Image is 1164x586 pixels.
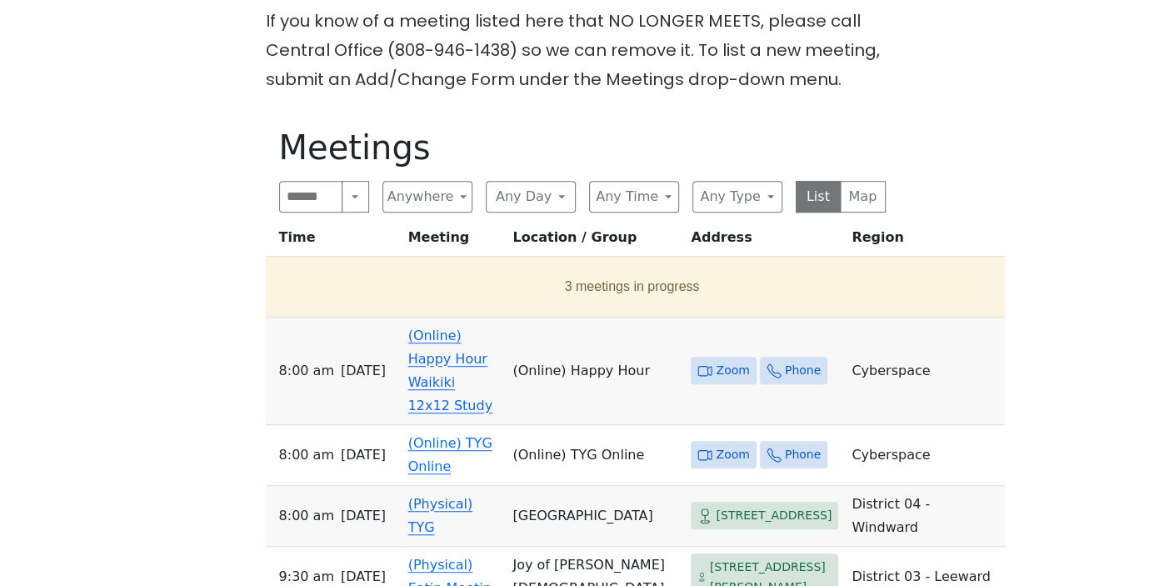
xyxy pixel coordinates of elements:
[840,181,886,213] button: Map
[506,486,684,547] td: [GEOGRAPHIC_DATA]
[341,359,386,383] span: [DATE]
[716,360,749,381] span: Zoom
[684,226,845,257] th: Address
[279,128,886,168] h1: Meetings
[506,318,684,425] td: (Online) Happy Hour
[589,181,679,213] button: Any Time
[408,435,492,474] a: (Online) TYG Online
[341,443,386,467] span: [DATE]
[266,226,402,257] th: Time
[279,181,343,213] input: Search
[785,444,821,465] span: Phone
[486,181,576,213] button: Any Day
[506,425,684,486] td: (Online) TYG Online
[279,504,334,528] span: 8:00 AM
[796,181,842,213] button: List
[402,226,507,257] th: Meeting
[506,226,684,257] th: Location / Group
[279,359,334,383] span: 8:00 AM
[716,505,832,526] span: [STREET_ADDRESS]
[845,486,1005,547] td: District 04 - Windward
[341,504,386,528] span: [DATE]
[845,318,1005,425] td: Cyberspace
[845,226,1005,257] th: Region
[279,443,334,467] span: 8:00 AM
[845,425,1005,486] td: Cyberspace
[408,496,473,535] a: (Physical) TYG
[382,181,472,213] button: Anywhere
[716,444,749,465] span: Zoom
[272,263,992,310] button: 3 meetings in progress
[266,7,899,94] p: If you know of a meeting listed here that NO LONGER MEETS, please call Central Office (808-946-14...
[692,181,782,213] button: Any Type
[342,181,368,213] button: Search
[785,360,821,381] span: Phone
[408,328,492,413] a: (Online) Happy Hour Waikiki 12x12 Study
